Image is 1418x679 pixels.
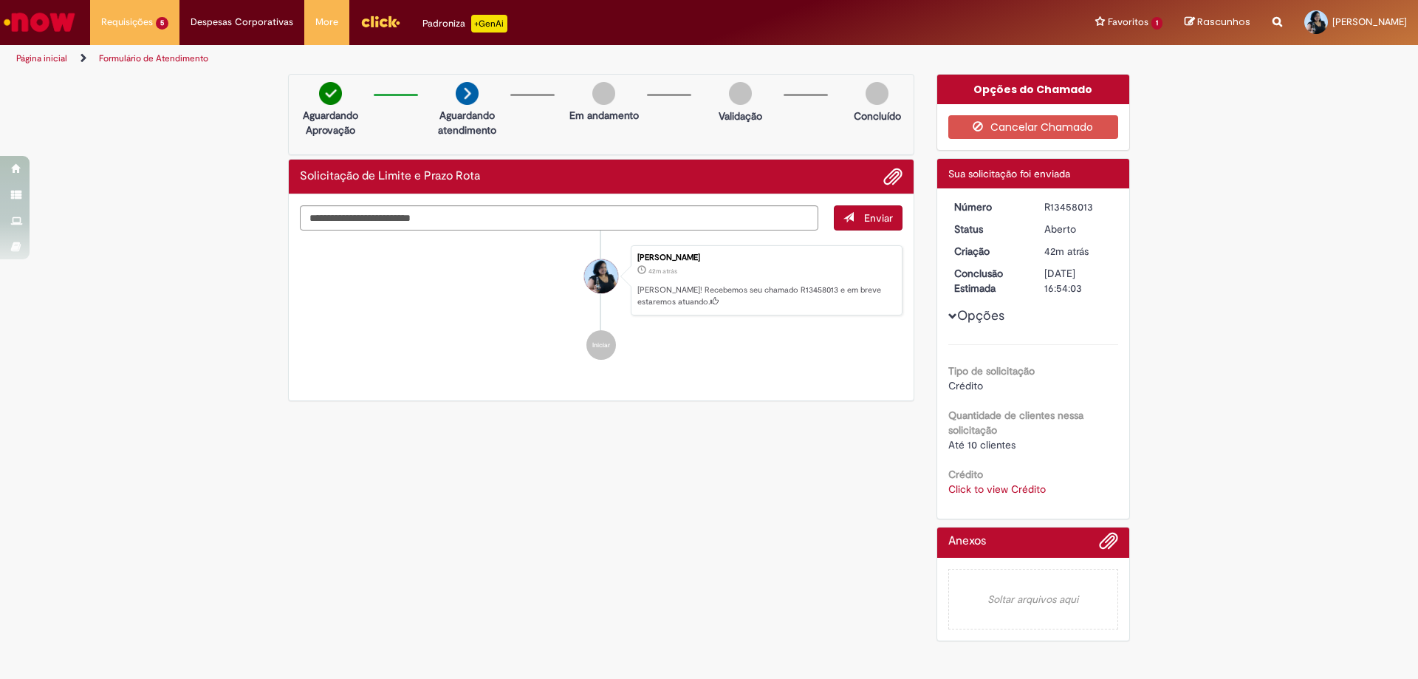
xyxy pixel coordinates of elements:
span: Despesas Corporativas [191,15,293,30]
div: Aberto [1044,222,1113,236]
p: Em andamento [569,108,639,123]
ul: Trilhas de página [11,45,934,72]
img: check-circle-green.png [319,82,342,105]
span: Até 10 clientes [948,438,1015,451]
div: Opções do Chamado [937,75,1130,104]
span: [PERSON_NAME] [1332,16,1407,28]
li: Carla Allana Souza Sá [300,245,902,316]
button: Cancelar Chamado [948,115,1119,139]
p: +GenAi [471,15,507,33]
dt: Número [943,199,1034,214]
div: [PERSON_NAME] [637,253,894,262]
p: Concluído [854,109,901,123]
span: 42m atrás [1044,245,1089,258]
h2: Anexos [948,535,986,548]
span: Requisições [101,15,153,30]
img: img-circle-grey.png [866,82,888,105]
div: [DATE] 16:54:03 [1044,266,1113,296]
a: Rascunhos [1185,16,1250,30]
div: Carla Allana Souza Sá [584,259,618,293]
button: Adicionar anexos [1099,531,1118,558]
a: Formulário de Atendimento [99,52,208,64]
span: Rascunhos [1197,15,1250,29]
span: Crédito [948,379,983,392]
time: 28/08/2025 13:53:59 [1044,245,1089,258]
dt: Conclusão Estimada [943,266,1034,296]
b: Tipo de solicitação [948,364,1035,378]
img: img-circle-grey.png [729,82,752,105]
div: Padroniza [422,15,507,33]
button: Enviar [834,205,902,231]
dt: Status [943,222,1034,236]
p: Aguardando Aprovação [295,108,366,137]
a: Página inicial [16,52,67,64]
span: Enviar [864,211,893,225]
p: [PERSON_NAME]! Recebemos seu chamado R13458013 e em breve estaremos atuando. [637,284,894,307]
img: ServiceNow [1,7,78,37]
p: Aguardando atendimento [431,108,503,137]
span: 42m atrás [648,267,677,276]
span: Favoritos [1108,15,1148,30]
time: 28/08/2025 13:53:59 [648,267,677,276]
button: Adicionar anexos [883,167,902,186]
span: 1 [1151,17,1162,30]
span: More [315,15,338,30]
a: Click to view Crédito [948,482,1046,496]
b: Quantidade de clientes nessa solicitação [948,409,1083,437]
em: Soltar arquivos aqui [948,569,1119,629]
div: 28/08/2025 13:53:59 [1044,244,1113,259]
h2: Solicitação de Limite e Prazo Rota Histórico de tíquete [300,170,480,183]
div: R13458013 [1044,199,1113,214]
dt: Criação [943,244,1034,259]
p: Validação [719,109,762,123]
textarea: Digite sua mensagem aqui... [300,205,818,231]
span: Sua solicitação foi enviada [948,167,1070,180]
span: 5 [156,17,168,30]
img: arrow-next.png [456,82,479,105]
b: Crédito [948,468,983,481]
img: click_logo_yellow_360x200.png [360,10,400,33]
img: img-circle-grey.png [592,82,615,105]
ul: Histórico de tíquete [300,231,902,375]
